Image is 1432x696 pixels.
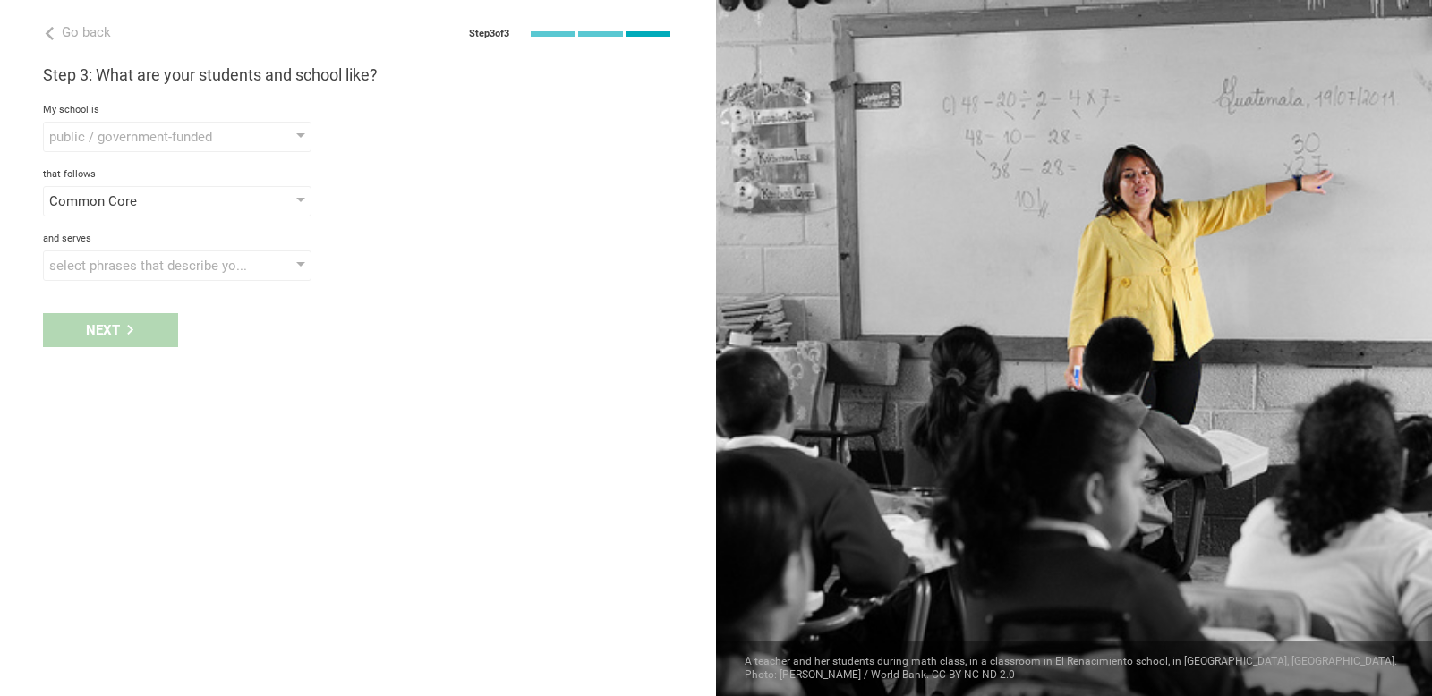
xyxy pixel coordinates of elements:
[43,233,673,245] div: and serves
[49,128,254,146] div: public / government-funded
[469,28,509,40] div: Step 3 of 3
[62,24,111,40] span: Go back
[49,192,254,210] div: Common Core
[49,257,254,275] div: select phrases that describe your student population
[716,641,1432,696] div: A teacher and her students during math class, in a classroom in El Renacimiento school, in [GEOGR...
[43,64,673,86] h3: Step 3: What are your students and school like?
[43,104,673,116] div: My school is
[43,168,673,181] div: that follows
